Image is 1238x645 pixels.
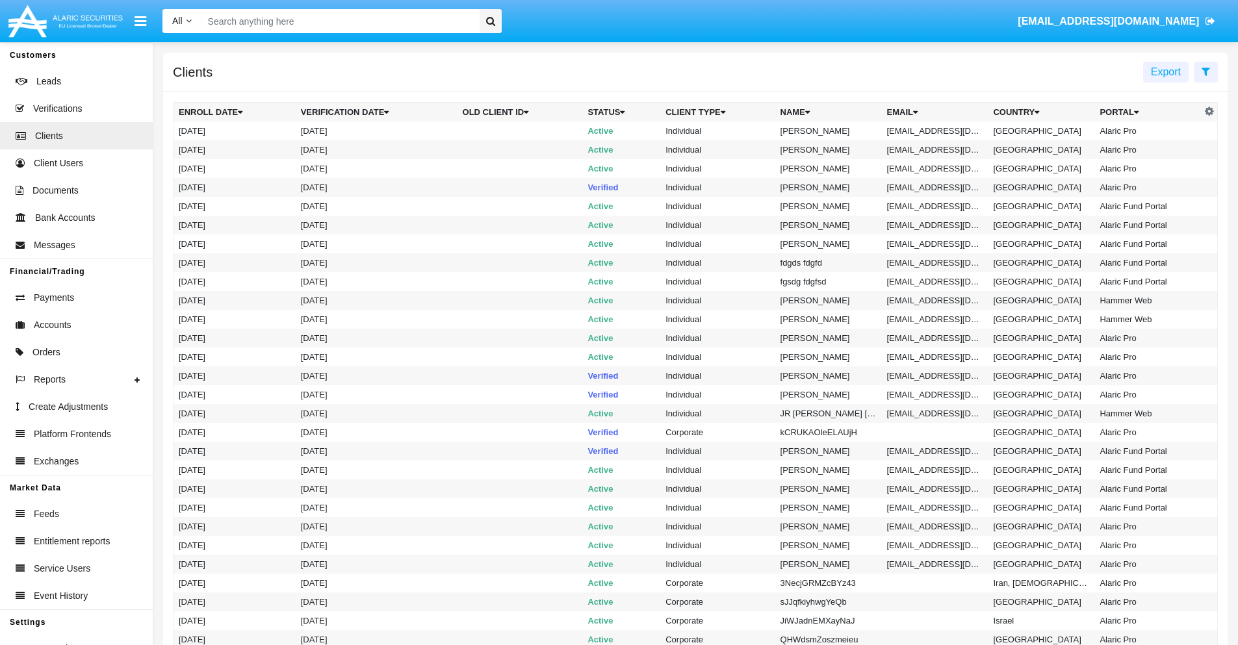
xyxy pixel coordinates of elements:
td: [DATE] [174,404,296,423]
td: Active [582,536,660,555]
td: [EMAIL_ADDRESS][DOMAIN_NAME] [882,216,988,234]
td: [EMAIL_ADDRESS][DOMAIN_NAME] [882,159,988,178]
td: [GEOGRAPHIC_DATA] [988,461,1094,479]
td: [DATE] [296,348,458,366]
td: Active [582,348,660,366]
td: Verified [582,423,660,442]
td: [EMAIL_ADDRESS][DOMAIN_NAME] [882,291,988,310]
span: Client Users [34,157,83,170]
td: [DATE] [296,366,458,385]
td: [EMAIL_ADDRESS][DOMAIN_NAME] [882,385,988,404]
td: Hammer Web [1094,291,1201,310]
td: Individual [660,385,775,404]
td: Active [582,404,660,423]
td: Alaric Fund Portal [1094,272,1201,291]
td: Active [582,197,660,216]
td: Active [582,479,660,498]
td: Iran, [DEMOGRAPHIC_DATA] Republic of [988,574,1094,592]
td: [DATE] [174,461,296,479]
td: [PERSON_NAME] [775,536,882,555]
td: Alaric Fund Portal [1094,253,1201,272]
td: JiWJadnEMXayNaJ [775,611,882,630]
td: [DATE] [296,479,458,498]
td: [EMAIL_ADDRESS][DOMAIN_NAME] [882,517,988,536]
td: [GEOGRAPHIC_DATA] [988,310,1094,329]
td: Individual [660,310,775,329]
td: [DATE] [296,234,458,253]
td: [EMAIL_ADDRESS][DOMAIN_NAME] [882,348,988,366]
td: Alaric Fund Portal [1094,234,1201,253]
td: Alaric Fund Portal [1094,197,1201,216]
td: [DATE] [296,611,458,630]
td: [GEOGRAPHIC_DATA] [988,555,1094,574]
span: Orders [32,346,60,359]
td: [PERSON_NAME] [775,442,882,461]
td: [DATE] [296,140,458,159]
td: [GEOGRAPHIC_DATA] [988,498,1094,517]
td: Active [582,574,660,592]
td: [DATE] [174,536,296,555]
td: Individual [660,159,775,178]
td: [DATE] [296,121,458,140]
td: Alaric Pro [1094,423,1201,442]
td: Alaric Fund Portal [1094,442,1201,461]
td: [GEOGRAPHIC_DATA] [988,253,1094,272]
span: Export [1151,66,1181,77]
td: [EMAIL_ADDRESS][DOMAIN_NAME] [882,310,988,329]
td: [PERSON_NAME] [775,348,882,366]
td: [DATE] [296,517,458,536]
td: Alaric Fund Portal [1094,479,1201,498]
td: [DATE] [174,611,296,630]
span: Create Adjustments [29,400,108,414]
td: Individual [660,140,775,159]
input: Search [201,9,475,33]
td: Individual [660,291,775,310]
td: [EMAIL_ADDRESS][DOMAIN_NAME] [882,140,988,159]
td: [DATE] [174,159,296,178]
td: [DATE] [296,272,458,291]
span: Documents [32,184,79,197]
span: All [172,16,183,26]
td: Individual [660,348,775,366]
td: Individual [660,479,775,498]
span: Service Users [34,562,90,575]
td: [GEOGRAPHIC_DATA] [988,385,1094,404]
td: [EMAIL_ADDRESS][DOMAIN_NAME] [882,178,988,197]
td: [PERSON_NAME] [775,140,882,159]
a: [EMAIL_ADDRESS][DOMAIN_NAME] [1012,3,1222,40]
span: Messages [34,238,75,252]
td: [GEOGRAPHIC_DATA] [988,479,1094,498]
td: Corporate [660,592,775,611]
td: Alaric Pro [1094,140,1201,159]
td: Active [582,461,660,479]
td: [DATE] [174,121,296,140]
th: Status [582,103,660,122]
td: [PERSON_NAME] [775,159,882,178]
td: [GEOGRAPHIC_DATA] [988,348,1094,366]
td: [GEOGRAPHIC_DATA] [988,423,1094,442]
td: [DATE] [174,592,296,611]
td: [EMAIL_ADDRESS][DOMAIN_NAME] [882,197,988,216]
td: [DATE] [296,555,458,574]
td: [PERSON_NAME] [775,310,882,329]
td: [DATE] [296,592,458,611]
td: Hammer Web [1094,404,1201,423]
td: JR [PERSON_NAME] [PERSON_NAME] [775,404,882,423]
span: Feeds [34,507,59,521]
td: [DATE] [174,197,296,216]
td: [GEOGRAPHIC_DATA] [988,121,1094,140]
button: Export [1143,62,1189,82]
td: [GEOGRAPHIC_DATA] [988,592,1094,611]
span: Reports [34,373,66,386]
img: Logo image [6,2,125,40]
td: [DATE] [174,479,296,498]
td: [DATE] [174,329,296,348]
td: Alaric Pro [1094,366,1201,385]
td: [GEOGRAPHIC_DATA] [988,197,1094,216]
td: [DATE] [174,442,296,461]
td: Alaric Pro [1094,611,1201,630]
td: [EMAIL_ADDRESS][DOMAIN_NAME] [882,442,988,461]
td: [GEOGRAPHIC_DATA] [988,234,1094,253]
td: [DATE] [296,159,458,178]
td: [PERSON_NAME] [775,121,882,140]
